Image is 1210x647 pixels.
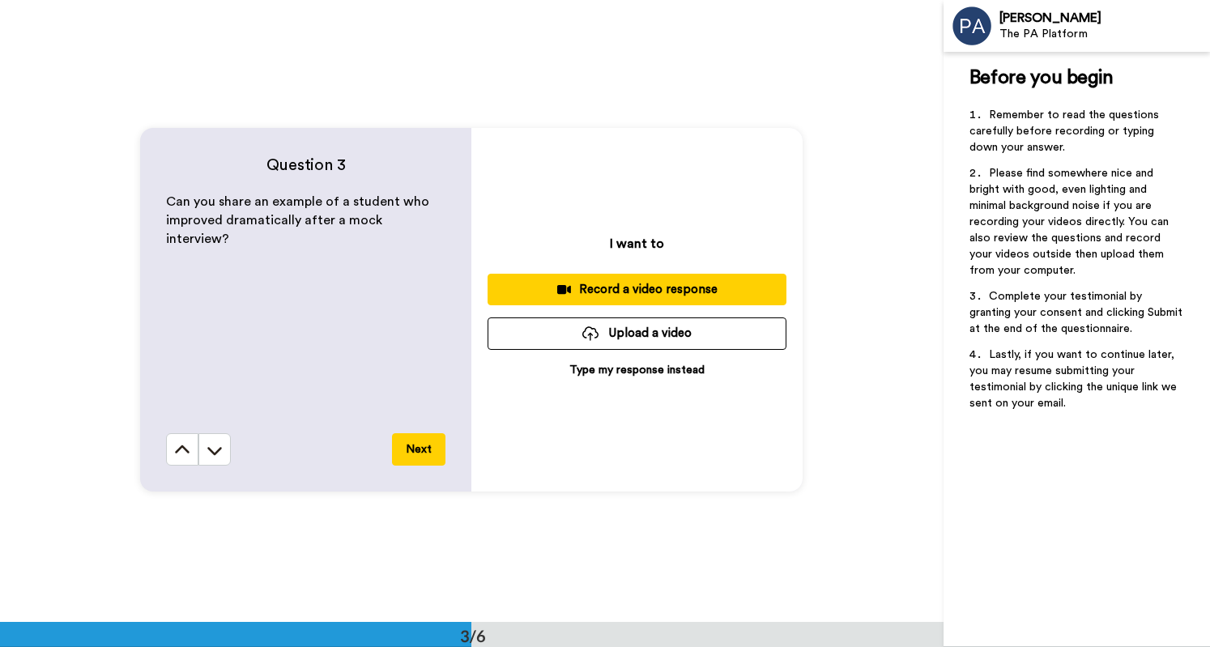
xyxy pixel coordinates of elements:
[969,68,1113,87] span: Before you begin
[969,168,1172,276] span: Please find somewhere nice and bright with good, even lighting and minimal background noise if yo...
[969,109,1162,153] span: Remember to read the questions carefully before recording or typing down your answer.
[610,234,664,253] p: I want to
[166,154,445,177] h4: Question 3
[569,362,705,378] p: Type my response instead
[166,195,432,245] span: Can you share an example of a student who improved dramatically after a mock interview?
[488,274,786,305] button: Record a video response
[952,6,991,45] img: Profile Image
[501,281,773,298] div: Record a video response
[434,624,512,647] div: 3/6
[999,28,1209,41] div: The PA Platform
[392,433,445,466] button: Next
[969,349,1180,409] span: Lastly, if you want to continue later, you may resume submitting your testimonial by clicking the...
[999,11,1209,26] div: [PERSON_NAME]
[969,291,1186,334] span: Complete your testimonial by granting your consent and clicking Submit at the end of the question...
[488,317,786,349] button: Upload a video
